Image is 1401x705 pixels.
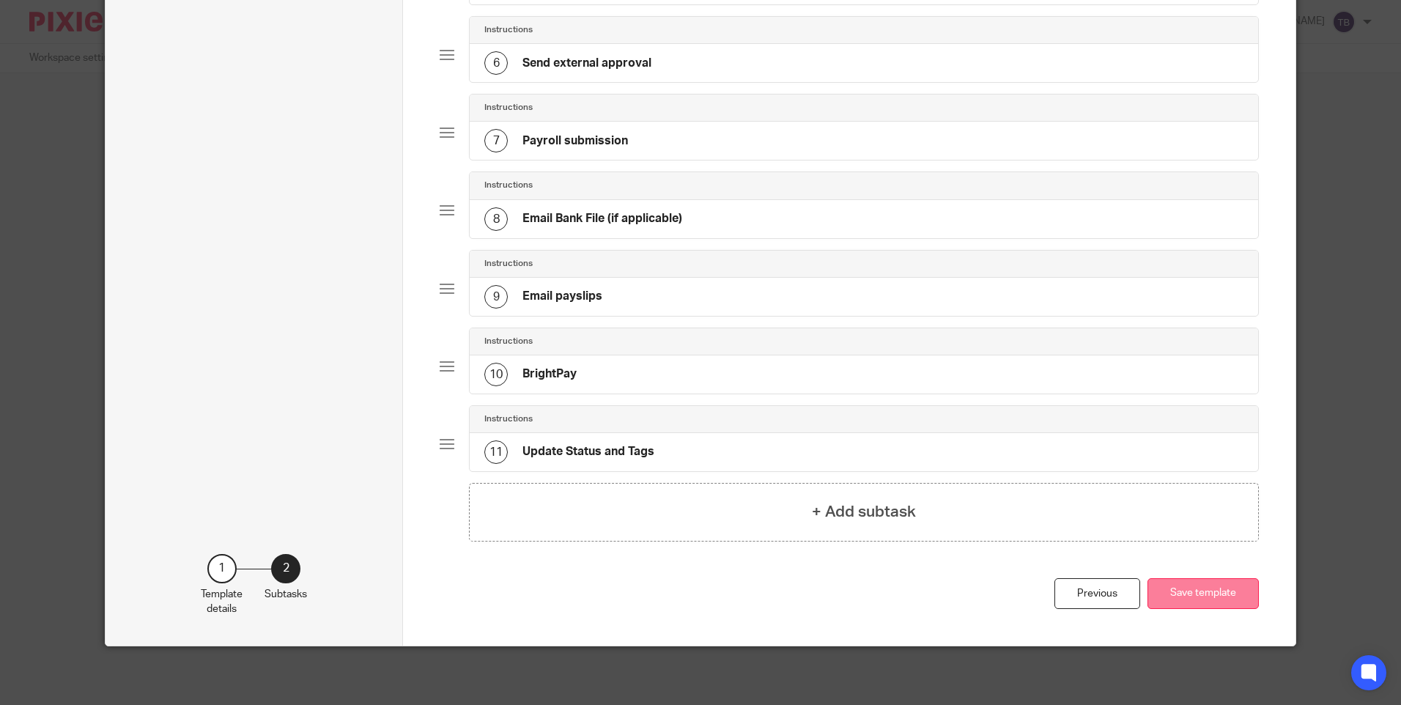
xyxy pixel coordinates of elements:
[522,444,654,459] h4: Update Status and Tags
[484,180,533,191] h4: Instructions
[484,129,508,152] div: 7
[484,51,508,75] div: 6
[484,24,533,36] h4: Instructions
[522,133,628,149] h4: Payroll submission
[484,285,508,309] div: 9
[522,211,682,226] h4: Email Bank File (if applicable)
[1147,578,1259,610] button: Save template
[1054,578,1140,610] div: Previous
[484,336,533,347] h4: Instructions
[201,587,243,617] p: Template details
[522,289,602,304] h4: Email payslips
[484,413,533,425] h4: Instructions
[522,366,577,382] h4: BrightPay
[522,56,651,71] h4: Send external approval
[484,363,508,386] div: 10
[484,440,508,464] div: 11
[484,207,508,231] div: 8
[271,554,300,583] div: 2
[812,501,916,523] h4: + Add subtask
[484,102,533,114] h4: Instructions
[265,587,307,602] p: Subtasks
[207,554,237,583] div: 1
[484,258,533,270] h4: Instructions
